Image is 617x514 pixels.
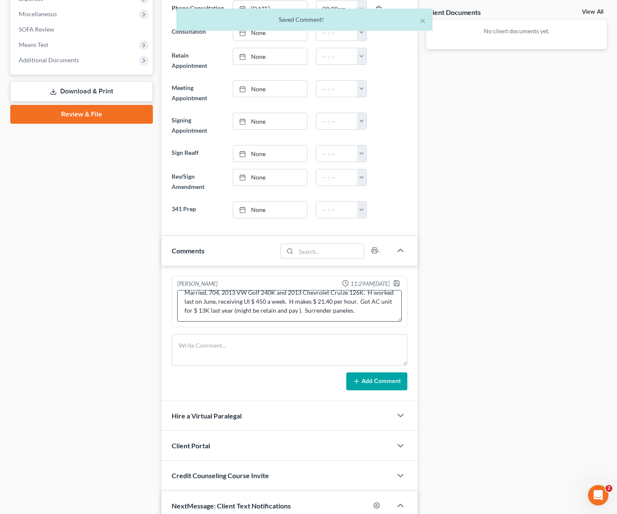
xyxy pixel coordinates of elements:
a: [DATE] [233,1,307,17]
input: -- : -- [316,113,357,129]
a: None [233,48,307,64]
span: Means Test [19,41,48,48]
a: None [233,145,307,162]
label: Rev/Sign Amendment [167,169,228,195]
a: Review & File [10,105,153,124]
label: Phone Consultation [167,0,228,17]
a: None [233,202,307,218]
input: -- : -- [316,145,357,162]
a: None [233,169,307,186]
label: Retain Appointment [167,48,228,73]
input: -- : -- [316,48,357,64]
a: None [233,81,307,97]
input: -- : -- [316,81,357,97]
button: Add Comment [346,372,407,390]
span: NextMessage: Client Text Notifications [172,502,291,510]
span: 11:29AM[DATE] [351,280,390,288]
iframe: Intercom live chat [588,485,608,505]
span: Additional Documents [19,56,79,64]
button: × [420,15,426,26]
div: Client Documents [426,8,481,17]
span: Client Portal [172,441,210,450]
a: None [233,113,307,129]
span: Hire a Virtual Paralegal [172,412,242,420]
label: Sign Reaff [167,145,228,162]
label: Signing Appointment [167,113,228,138]
label: 341 Prep [167,201,228,218]
input: -- : -- [316,169,357,186]
input: -- : -- [316,202,357,218]
input: Search... [296,244,364,258]
input: -- : -- [316,1,357,17]
div: Saved Comment! [183,15,426,24]
span: 2 [605,485,612,492]
a: Download & Print [10,81,153,102]
div: [PERSON_NAME] [177,280,218,288]
span: Comments [172,247,205,255]
span: Credit Counseling Course Invite [172,471,269,479]
label: Meeting Appointment [167,80,228,106]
